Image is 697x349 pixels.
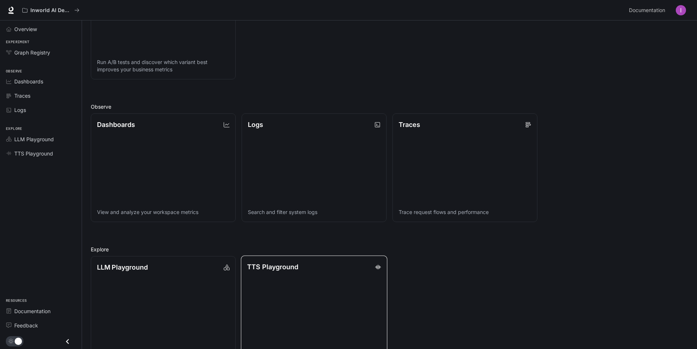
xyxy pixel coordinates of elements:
[399,209,531,216] p: Trace request flows and performance
[3,23,79,35] a: Overview
[14,92,30,100] span: Traces
[3,89,79,102] a: Traces
[248,120,263,130] p: Logs
[248,209,380,216] p: Search and filter system logs
[30,7,71,14] p: Inworld AI Demos
[91,113,236,222] a: DashboardsView and analyze your workspace metrics
[14,322,38,329] span: Feedback
[14,49,50,56] span: Graph Registry
[15,337,22,345] span: Dark mode toggle
[97,262,148,272] p: LLM Playground
[14,307,51,315] span: Documentation
[14,25,37,33] span: Overview
[626,3,671,18] a: Documentation
[91,245,688,253] h2: Explore
[97,209,230,216] p: View and analyze your workspace metrics
[97,120,135,130] p: Dashboards
[97,59,230,73] p: Run A/B tests and discover which variant best improves your business metrics
[3,147,79,160] a: TTS Playground
[14,78,43,85] span: Dashboards
[629,6,665,15] span: Documentation
[676,5,686,15] img: User avatar
[247,262,298,272] p: TTS Playground
[14,150,53,157] span: TTS Playground
[674,3,688,18] button: User avatar
[91,103,688,110] h2: Observe
[3,46,79,59] a: Graph Registry
[392,113,537,222] a: TracesTrace request flows and performance
[242,113,387,222] a: LogsSearch and filter system logs
[3,104,79,116] a: Logs
[3,133,79,146] a: LLM Playground
[3,305,79,318] a: Documentation
[14,106,26,114] span: Logs
[19,3,83,18] button: All workspaces
[59,334,76,349] button: Close drawer
[14,135,54,143] span: LLM Playground
[3,319,79,332] a: Feedback
[3,75,79,88] a: Dashboards
[399,120,420,130] p: Traces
